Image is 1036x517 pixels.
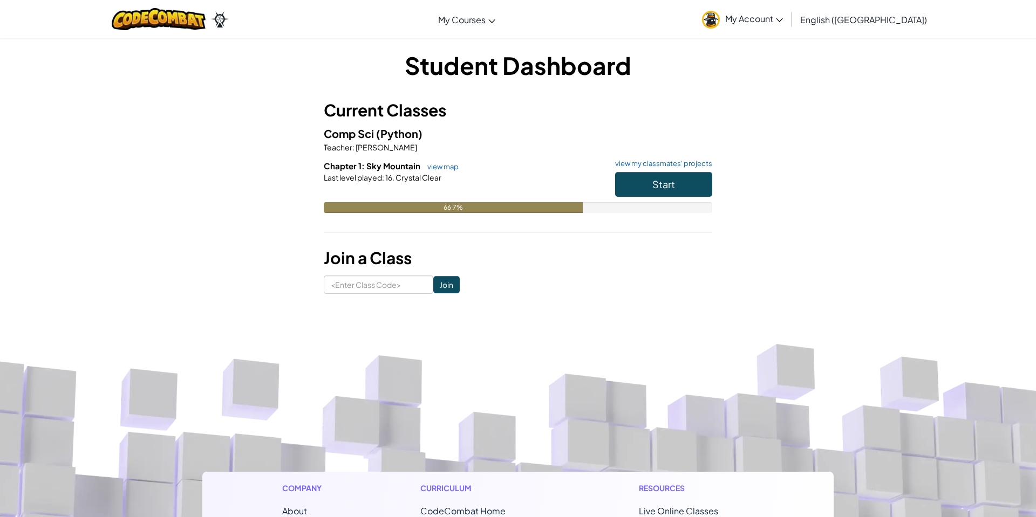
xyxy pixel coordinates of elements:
a: My Account [697,2,788,36]
h3: Join a Class [324,246,712,270]
span: My Account [725,13,783,24]
span: Chapter 1: Sky Mountain [324,161,422,171]
a: My Courses [433,5,501,34]
span: Start [652,178,675,190]
div: 66.7% [324,202,583,213]
span: CodeCombat Home [420,505,506,516]
img: CodeCombat logo [112,8,206,30]
span: : [352,142,355,152]
img: Ozaria [211,11,228,27]
span: 16. [384,173,394,182]
h1: Resources [639,482,754,494]
span: (Python) [376,127,422,140]
span: Crystal Clear [394,173,441,182]
input: <Enter Class Code> [324,275,433,294]
h1: Curriculum [420,482,551,494]
span: My Courses [438,14,486,25]
span: : [382,173,384,182]
button: Start [615,172,712,197]
h3: Current Classes [324,98,712,122]
span: Teacher [324,142,352,152]
span: English ([GEOGRAPHIC_DATA]) [800,14,927,25]
a: view my classmates' projects [610,160,712,167]
h1: Student Dashboard [324,49,712,82]
span: Last level played [324,173,382,182]
span: [PERSON_NAME] [355,142,417,152]
input: Join [433,276,460,293]
span: Comp Sci [324,127,376,140]
a: Live Online Classes [639,505,718,516]
img: avatar [702,11,720,29]
a: English ([GEOGRAPHIC_DATA]) [795,5,932,34]
a: About [282,505,307,516]
a: view map [422,162,459,171]
h1: Company [282,482,332,494]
